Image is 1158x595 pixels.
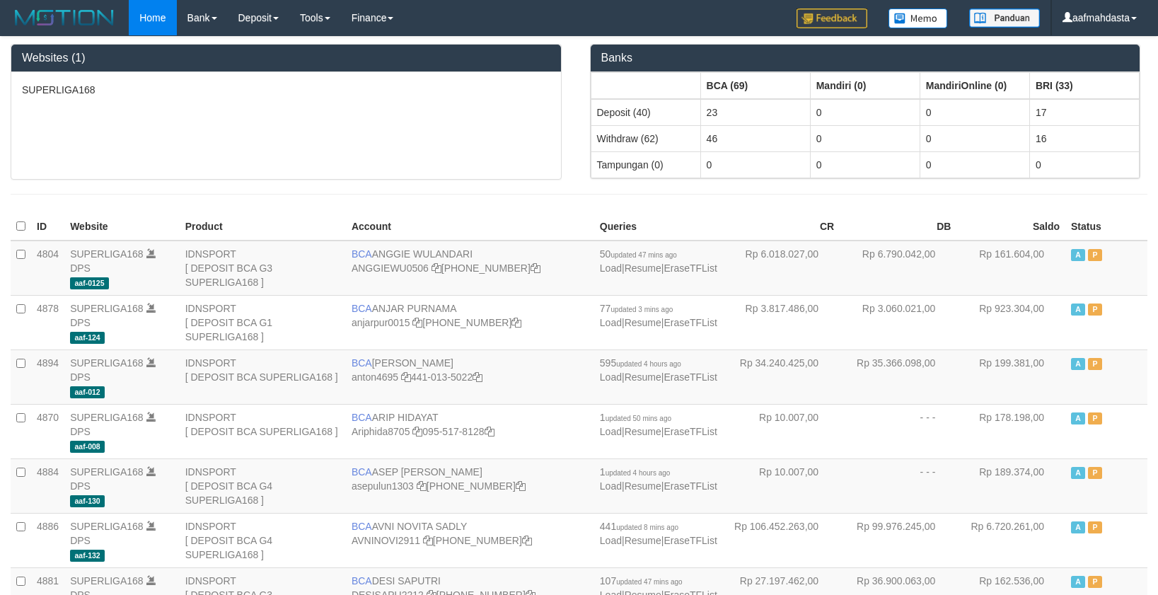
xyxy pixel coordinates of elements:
[346,513,594,567] td: AVNI NOVITA SADLY [PHONE_NUMBER]
[352,303,372,314] span: BCA
[700,72,810,99] th: Group: activate to sort column ascending
[70,441,105,453] span: aaf-008
[723,295,840,350] td: Rp 3.817.486,00
[625,426,661,437] a: Resume
[522,535,532,546] a: Copy 4062280135 to clipboard
[956,241,1065,296] td: Rp 161.604,00
[22,83,550,97] p: SUPERLIGA168
[664,371,717,383] a: EraseTFList
[700,151,810,178] td: 0
[417,480,427,492] a: Copy asepulun1303 to clipboard
[840,458,956,513] td: - - -
[600,521,717,546] span: | |
[473,371,482,383] a: Copy 4410135022 to clipboard
[1029,72,1139,99] th: Group: activate to sort column ascending
[64,513,180,567] td: DPS
[70,277,109,289] span: aaf-0125
[591,151,700,178] td: Tampungan (0)
[956,513,1065,567] td: Rp 6.720.261,00
[31,458,64,513] td: 4884
[920,125,1029,151] td: 0
[70,248,144,260] a: SUPERLIGA168
[1088,576,1102,588] span: Paused
[70,412,144,423] a: SUPERLIGA168
[600,426,622,437] a: Load
[1088,358,1102,370] span: Paused
[346,241,594,296] td: ANGGIE WULANDARI [PHONE_NUMBER]
[1029,151,1139,178] td: 0
[810,72,920,99] th: Group: activate to sort column ascending
[664,535,717,546] a: EraseTFList
[352,412,372,423] span: BCA
[412,317,422,328] a: Copy anjarpur0015 to clipboard
[64,241,180,296] td: DPS
[31,404,64,458] td: 4870
[180,241,346,296] td: IDNSPORT [ DEPOSIT BCA G3 SUPERLIGA168 ]
[956,350,1065,404] td: Rp 199.381,00
[610,251,676,259] span: updated 47 mins ago
[664,480,717,492] a: EraseTFList
[352,248,372,260] span: BCA
[1088,521,1102,533] span: Paused
[31,513,64,567] td: 4886
[1029,99,1139,126] td: 17
[600,248,717,274] span: | |
[600,303,717,328] span: | |
[352,521,372,532] span: BCA
[700,125,810,151] td: 46
[1071,249,1085,261] span: Active
[31,350,64,404] td: 4894
[22,52,550,64] h3: Websites (1)
[346,404,594,458] td: ARIP HIDAYAT 095-517-8128
[600,371,622,383] a: Load
[600,412,717,437] span: | |
[1071,412,1085,424] span: Active
[840,241,956,296] td: Rp 6.790.042,00
[723,404,840,458] td: Rp 10.007,00
[1088,467,1102,479] span: Paused
[180,295,346,350] td: IDNSPORT [ DEPOSIT BCA G1 SUPERLIGA168 ]
[664,317,717,328] a: EraseTFList
[64,295,180,350] td: DPS
[401,371,411,383] a: Copy anton4695 to clipboard
[920,72,1029,99] th: Group: activate to sort column ascending
[920,99,1029,126] td: 0
[352,480,414,492] a: asepulun1303
[601,52,1130,64] h3: Banks
[352,357,372,369] span: BCA
[1071,304,1085,316] span: Active
[625,262,661,274] a: Resume
[352,466,372,478] span: BCA
[180,513,346,567] td: IDNSPORT [ DEPOSIT BCA G4 SUPERLIGA168 ]
[1088,249,1102,261] span: Paused
[412,426,422,437] a: Copy Ariphida8705 to clipboard
[352,426,410,437] a: Ariphida8705
[70,521,144,532] a: SUPERLIGA168
[956,295,1065,350] td: Rp 923.304,00
[625,535,661,546] a: Resume
[723,350,840,404] td: Rp 34.240.425,00
[956,404,1065,458] td: Rp 178.198,00
[664,426,717,437] a: EraseTFList
[723,458,840,513] td: Rp 10.007,00
[64,458,180,513] td: DPS
[180,458,346,513] td: IDNSPORT [ DEPOSIT BCA G4 SUPERLIGA168 ]
[606,415,671,422] span: updated 50 mins ago
[600,466,671,478] span: 1
[600,357,681,369] span: 595
[625,317,661,328] a: Resume
[180,213,346,241] th: Product
[180,404,346,458] td: IDNSPORT [ DEPOSIT BCA SUPERLIGA168 ]
[600,535,622,546] a: Load
[70,303,144,314] a: SUPERLIGA168
[352,262,429,274] a: ANGGIEWU0506
[969,8,1040,28] img: panduan.png
[840,404,956,458] td: - - -
[352,575,372,587] span: BCA
[64,350,180,404] td: DPS
[1065,213,1147,241] th: Status
[352,535,420,546] a: AVNINOVI2911
[810,99,920,126] td: 0
[531,262,540,274] a: Copy 4062213373 to clipboard
[616,578,682,586] span: updated 47 mins ago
